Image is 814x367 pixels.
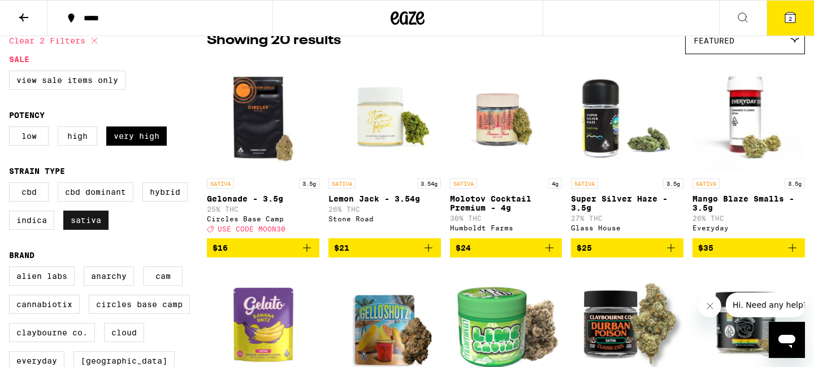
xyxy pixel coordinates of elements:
[89,295,190,314] label: Circles Base Camp
[456,243,471,252] span: $24
[9,126,49,146] label: Low
[548,178,562,189] p: 4g
[207,194,319,203] p: Gelonade - 3.5g
[450,238,562,257] button: Add to bag
[9,55,29,64] legend: Sale
[328,238,441,257] button: Add to bag
[334,243,349,252] span: $21
[9,182,49,202] label: CBD
[207,238,319,257] button: Add to bag
[9,266,75,286] label: Alien Labs
[9,323,95,342] label: Claybourne Co.
[694,36,734,45] span: Featured
[789,15,792,22] span: 2
[84,266,134,286] label: Anarchy
[328,60,441,173] img: Stone Road - Lemon Jack - 3.54g
[207,206,319,213] p: 25% THC
[577,243,592,252] span: $25
[571,194,683,212] p: Super Silver Haze - 3.5g
[207,215,319,222] div: Circles Base Camp
[726,292,805,317] iframe: Message from company
[450,215,562,222] p: 30% THC
[692,60,805,173] img: Everyday - Mango Blaze Smalls - 3.5g
[450,178,477,189] p: SATIVA
[213,243,228,252] span: $16
[58,182,133,202] label: CBD Dominant
[218,225,285,233] span: USE CODE MOON30
[9,211,54,230] label: Indica
[692,60,805,238] a: Open page for Mango Blaze Smalls - 3.5g from Everyday
[207,178,234,189] p: SATIVA
[699,295,721,317] iframe: Close message
[143,266,183,286] label: CAM
[692,215,805,222] p: 26% THC
[7,8,81,17] span: Hi. Need any help?
[207,60,319,238] a: Open page for Gelonade - 3.5g from Circles Base Camp
[450,60,562,173] img: Humboldt Farms - Molotov Cocktail Premium - 4g
[767,1,814,36] button: 2
[450,194,562,212] p: Molotov Cocktail Premium - 4g
[785,178,805,189] p: 3.5g
[9,27,101,55] button: Clear 2 filters
[450,60,562,238] a: Open page for Molotov Cocktail Premium - 4g from Humboldt Farms
[9,167,65,176] legend: Strain Type
[692,238,805,257] button: Add to bag
[299,178,319,189] p: 3.5g
[571,60,683,173] img: Glass House - Super Silver Haze - 3.5g
[571,224,683,231] div: Glass House
[328,215,441,222] div: Stone Road
[328,178,356,189] p: SATIVA
[9,295,80,314] label: Cannabiotix
[571,178,598,189] p: SATIVA
[328,194,441,203] p: Lemon Jack - 3.54g
[58,126,97,146] label: High
[9,71,125,90] label: View Sale Items Only
[328,60,441,238] a: Open page for Lemon Jack - 3.54g from Stone Road
[692,194,805,212] p: Mango Blaze Smalls - 3.5g
[9,111,45,120] legend: Potency
[63,211,109,230] label: Sativa
[104,323,144,342] label: Cloud
[207,31,341,50] p: Showing 20 results
[698,243,713,252] span: $35
[9,251,34,260] legend: Brand
[571,215,683,222] p: 27% THC
[571,238,683,257] button: Add to bag
[450,224,562,231] div: Humboldt Farms
[207,60,319,173] img: Circles Base Camp - Gelonade - 3.5g
[663,178,683,189] p: 3.5g
[417,178,441,189] p: 3.54g
[106,126,167,146] label: Very High
[328,206,441,213] p: 26% THC
[692,178,720,189] p: SATIVA
[692,224,805,231] div: Everyday
[571,60,683,238] a: Open page for Super Silver Haze - 3.5g from Glass House
[769,322,805,358] iframe: Button to launch messaging window
[142,182,188,202] label: Hybrid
